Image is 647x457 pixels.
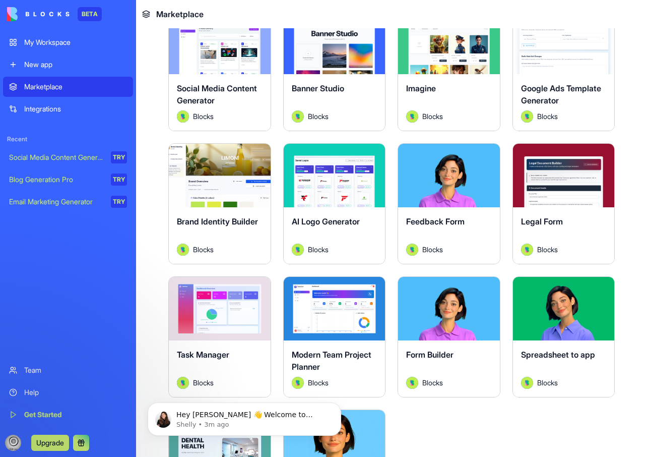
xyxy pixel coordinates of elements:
a: Team [3,360,133,380]
span: Blocks [422,111,443,122]
div: Help [24,387,127,397]
span: Spreadsheet to app [521,350,595,360]
div: My Workspace [24,37,127,47]
a: Blog Generation ProTRY [3,169,133,190]
span: Blocks [308,244,329,255]
a: Banner StudioAvatarBlocks [283,10,386,131]
a: My Workspace [3,32,133,52]
div: New app [24,60,127,70]
img: Avatar [177,244,189,256]
span: Google Ads Template Generator [521,83,601,105]
a: Social Media Content GeneratorTRY [3,147,133,167]
a: Help [3,382,133,403]
a: Form BuilderAvatarBlocks [398,276,500,397]
div: Marketplace [24,82,127,92]
div: Blog Generation Pro [9,175,104,185]
div: TRY [111,174,127,186]
span: Blocks [193,244,214,255]
span: Task Manager [177,350,229,360]
span: Blocks [422,377,443,388]
div: Get Started [24,410,127,420]
span: Form Builder [406,350,454,360]
a: Integrations [3,99,133,119]
button: Upgrade [31,435,69,451]
img: logo [7,7,70,21]
a: Brand Identity BuilderAvatarBlocks [168,143,271,264]
div: BETA [78,7,102,21]
a: Google Ads Template GeneratorAvatarBlocks [512,10,615,131]
div: Integrations [24,104,127,114]
span: Legal Form [521,216,563,226]
div: Social Media Content Generator [9,152,104,162]
span: Blocks [537,111,558,122]
span: Social Media Content Generator [177,83,257,105]
img: Avatar [292,110,304,123]
img: Avatar [292,377,304,389]
img: Avatar [521,244,533,256]
span: AI Logo Generator [292,216,360,226]
a: BETA [7,7,102,21]
span: Blocks [193,111,214,122]
span: Marketplace [156,8,204,20]
img: Avatar [177,377,189,389]
div: Email Marketing Generator [9,197,104,207]
a: Email Marketing GeneratorTRY [3,192,133,212]
span: Brand Identity Builder [177,216,258,226]
div: TRY [111,151,127,163]
div: TRY [111,196,127,208]
span: Feedback Form [406,216,465,226]
span: Blocks [537,377,558,388]
img: ACg8ocKvD6ozam5HjbbIFlmBpilAJffE4uoEDzu_8ZLLjUR2SIzP8SsO=s96-c [5,435,21,451]
span: Modern Team Project Planner [292,350,371,372]
a: AI Logo GeneratorAvatarBlocks [283,143,386,264]
span: Blocks [422,244,443,255]
a: Social Media Content GeneratorAvatarBlocks [168,10,271,131]
a: Feedback FormAvatarBlocks [398,143,500,264]
img: Avatar [292,244,304,256]
img: Avatar [406,377,418,389]
span: Blocks [193,377,214,388]
div: Team [24,365,127,375]
img: Avatar [406,110,418,123]
a: Upgrade [31,437,69,447]
img: Avatar [177,110,189,123]
img: Avatar [406,244,418,256]
iframe: Intercom notifications message [144,381,345,452]
a: Marketplace [3,77,133,97]
span: Imagine [406,83,436,93]
a: Task ManagerAvatarBlocks [168,276,271,397]
img: Avatar [521,110,533,123]
span: Blocks [308,377,329,388]
span: Blocks [537,244,558,255]
a: Modern Team Project PlannerAvatarBlocks [283,276,386,397]
a: Spreadsheet to appAvatarBlocks [512,276,615,397]
a: Legal FormAvatarBlocks [512,143,615,264]
a: New app [3,54,133,75]
span: Recent [3,135,133,143]
a: ImagineAvatarBlocks [398,10,500,131]
a: Get Started [3,405,133,425]
span: Banner Studio [292,83,344,93]
img: Avatar [521,377,533,389]
span: Blocks [308,111,329,122]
